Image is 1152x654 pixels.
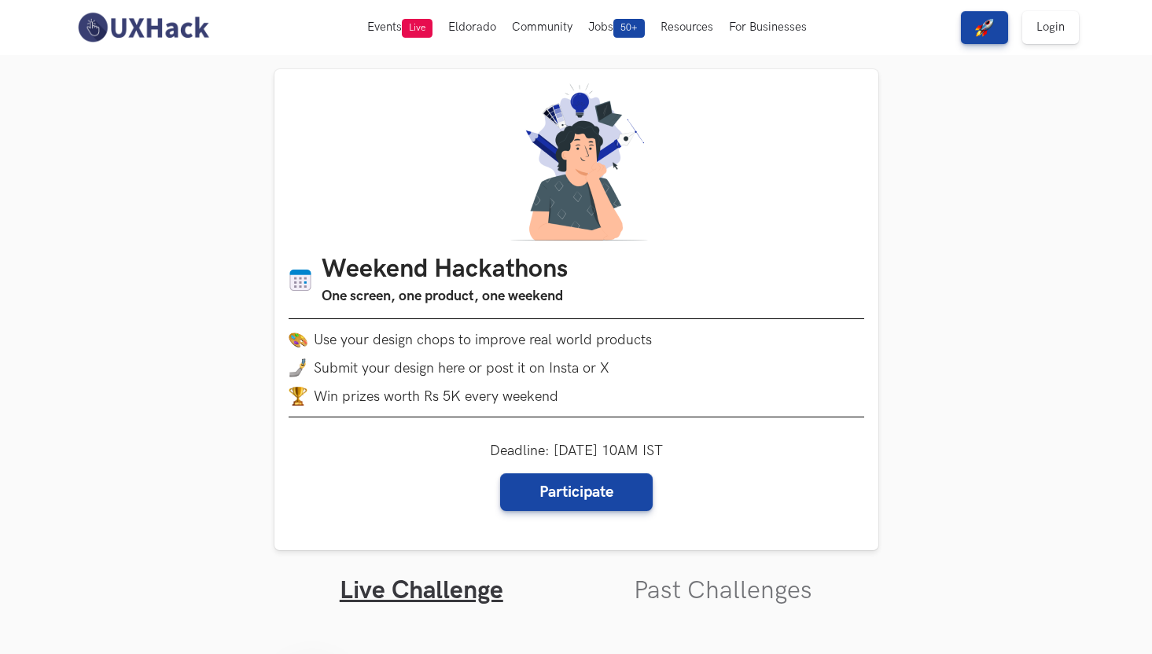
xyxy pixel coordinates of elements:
[634,575,812,606] a: Past Challenges
[289,358,307,377] img: mobile-in-hand.png
[322,255,568,285] h1: Weekend Hackathons
[402,19,432,38] span: Live
[340,575,503,606] a: Live Challenge
[1022,11,1079,44] a: Login
[289,387,307,406] img: trophy.png
[314,360,609,377] span: Submit your design here or post it on Insta or X
[501,83,652,241] img: A designer thinking
[490,443,663,511] div: Deadline: [DATE] 10AM IST
[289,387,864,406] li: Win prizes worth Rs 5K every weekend
[975,18,994,37] img: rocket
[322,285,568,307] h3: One screen, one product, one weekend
[613,19,645,38] span: 50+
[500,473,653,511] a: Participate
[289,330,864,349] li: Use your design chops to improve real world products
[73,11,213,44] img: UXHack-logo.png
[289,268,312,292] img: Calendar icon
[274,550,878,606] ul: Tabs Interface
[289,330,307,349] img: palette.png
